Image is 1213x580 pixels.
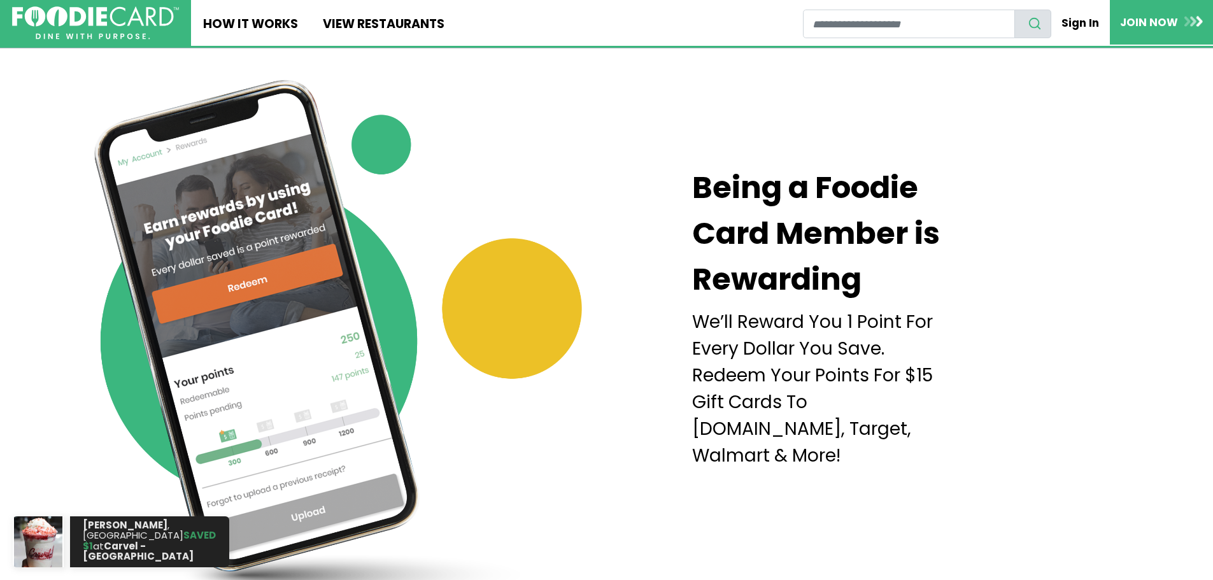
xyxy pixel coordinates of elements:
p: We’ll Reward You 1 Point For Every Dollar You Save. Redeem Your Points For $15 Gift Cards To [DOM... [692,309,956,469]
input: restaurant search [803,10,1015,38]
strong: 1 [89,539,93,553]
a: Sign In [1051,9,1110,37]
img: FoodieCard; Eat, Drink, Save, Donate [12,6,179,40]
button: search [1014,10,1051,38]
strong: SAVED $ [83,528,216,553]
img: Webhook [14,516,62,567]
p: , [GEOGRAPHIC_DATA] at [83,520,216,564]
h1: Being a Foodie Card Member is Rewarding [692,165,947,302]
strong: [PERSON_NAME] [83,518,167,532]
strong: Carvel - [GEOGRAPHIC_DATA] [83,539,194,563]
